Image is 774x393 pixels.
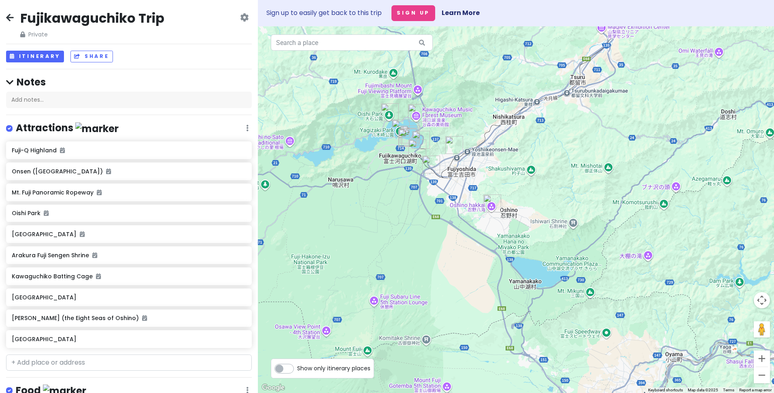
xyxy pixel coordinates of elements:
[381,103,399,121] div: Oishi Park
[20,30,164,39] span: Private
[106,169,111,174] i: Added to itinerary
[400,126,418,143] div: Kawaguchiko Batting Cage
[445,136,463,154] div: Arakura Fuji Sengen Shrine
[297,364,370,373] span: Show only itinerary places
[739,388,772,392] a: Report a map error
[12,209,246,217] h6: Oishi Park
[12,314,246,322] h6: [PERSON_NAME] (the Eight Seas of Oshino)
[648,387,683,393] button: Keyboard shortcuts
[688,388,718,392] span: Map data ©2025
[12,335,246,343] h6: [GEOGRAPHIC_DATA]
[260,382,287,393] img: Google
[754,367,770,383] button: Zoom out
[75,122,119,135] img: marker
[483,194,501,212] div: Oshino Hakkai (the Eight Seas of Oshino)
[12,189,246,196] h6: Mt. Fuji Panoramic Ropeway
[97,190,102,195] i: Added to itinerary
[60,147,65,153] i: Added to itinerary
[408,104,426,122] div: Kawaguchiko Music Forest Museum
[754,321,770,337] button: Drag Pegman onto the map to open Street View
[391,5,435,21] button: Sign Up
[12,294,246,301] h6: [GEOGRAPHIC_DATA]
[412,131,430,149] div: Mt. Fuji Panoramic Ropeway
[20,10,164,27] h2: Fujikawaguchiko Trip
[96,273,101,279] i: Added to itinerary
[392,120,410,137] div: Yagizaki Park
[16,122,119,135] h4: Attractions
[408,139,426,157] div: Kawaguchiko Station
[442,8,480,17] a: Learn More
[6,76,252,88] h4: Notes
[12,231,246,238] h6: [GEOGRAPHIC_DATA]
[260,382,287,393] a: Open this area in Google Maps (opens a new window)
[398,129,416,147] div: Charcoal Grilled Dinning Kawaguchiko
[92,252,97,258] i: Added to itinerary
[6,92,252,109] div: Add notes...
[6,355,252,371] input: + Add place or address
[6,51,64,62] button: Itinerary
[399,128,417,146] div: Backpackers Hostel K's House Mt.Fuji
[142,315,147,321] i: Added to itinerary
[12,273,246,280] h6: Kawaguchiko Batting Cage
[754,292,770,308] button: Map camera controls
[70,51,113,62] button: Share
[271,34,433,51] input: Search a place
[80,231,85,237] i: Added to itinerary
[12,168,246,175] h6: Onsen ([GEOGRAPHIC_DATA])
[12,252,246,259] h6: Arakura Fuji Sengen Shrine
[754,350,770,367] button: Zoom in
[12,147,246,154] h6: Fuji-Q Highland
[402,126,420,143] div: Oike Park
[401,128,419,145] div: Onsen (Royal Hotel Kawaguchiko)
[422,156,440,173] div: Fuji-Q Highland
[44,210,49,216] i: Added to itinerary
[723,388,734,392] a: Terms (opens in new tab)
